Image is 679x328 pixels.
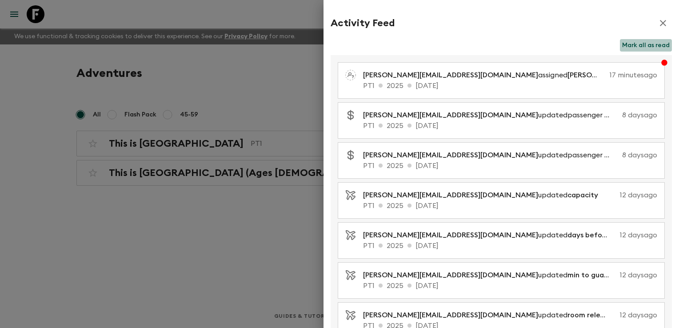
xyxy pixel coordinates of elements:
[622,110,657,120] p: 8 days ago
[363,280,657,291] p: PT1 2025 [DATE]
[363,70,606,80] p: assigned as a pack leader
[363,200,657,211] p: PT1 2025 [DATE]
[363,110,619,120] p: updated passenger costs
[609,190,657,200] p: 12 days ago
[567,72,624,79] span: [PERSON_NAME]
[620,270,657,280] p: 12 days ago
[567,312,630,319] span: room release days
[567,192,598,199] span: capacity
[610,70,657,80] p: 17 minutes ago
[620,310,657,320] p: 12 days ago
[567,232,669,239] span: days before departure for EB
[363,80,657,91] p: PT1 2025 [DATE]
[363,192,538,199] span: [PERSON_NAME][EMAIL_ADDRESS][DOMAIN_NAME]
[363,272,538,279] span: [PERSON_NAME][EMAIL_ADDRESS][DOMAIN_NAME]
[620,230,657,240] p: 12 days ago
[363,160,657,171] p: PT1 2025 [DATE]
[363,230,616,240] p: updated
[331,17,395,29] h2: Activity Feed
[363,120,657,131] p: PT1 2025 [DATE]
[363,270,616,280] p: updated
[363,112,538,119] span: [PERSON_NAME][EMAIL_ADDRESS][DOMAIN_NAME]
[622,150,657,160] p: 8 days ago
[363,240,657,251] p: PT1 2025 [DATE]
[363,232,538,239] span: [PERSON_NAME][EMAIL_ADDRESS][DOMAIN_NAME]
[363,190,605,200] p: updated
[363,150,619,160] p: updated passenger costs
[567,272,627,279] span: min to guarantee
[363,310,616,320] p: updated
[620,39,672,52] button: Mark all as read
[363,312,538,319] span: [PERSON_NAME][EMAIL_ADDRESS][DOMAIN_NAME]
[363,152,538,159] span: [PERSON_NAME][EMAIL_ADDRESS][DOMAIN_NAME]
[363,72,538,79] span: [PERSON_NAME][EMAIL_ADDRESS][DOMAIN_NAME]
